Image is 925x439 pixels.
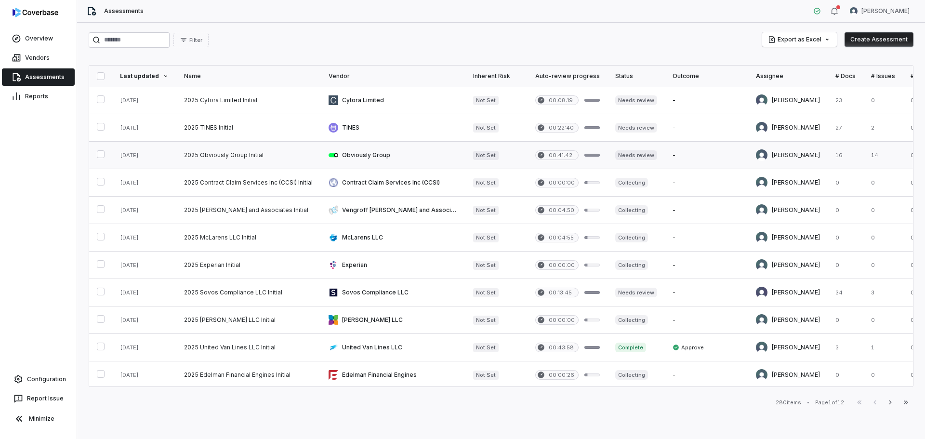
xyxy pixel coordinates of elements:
span: Assessments [104,7,144,15]
div: Assignee [756,72,820,80]
button: Report Issue [4,390,73,407]
td: - [665,306,748,334]
td: - [665,224,748,252]
img: Melanie Lorent avatar [756,149,767,161]
img: REKHA KOTHANDARAMAN avatar [756,94,767,106]
div: 280 items [776,399,801,406]
button: Filter [173,33,209,47]
img: Melanie Lorent avatar [850,7,858,15]
img: Chadd Myers avatar [756,342,767,353]
span: [PERSON_NAME] [861,7,910,15]
div: Inherent Risk [473,72,520,80]
button: Export as Excel [762,32,837,47]
img: logo-D7KZi-bG.svg [13,8,58,17]
img: Brittany Durbin avatar [756,314,767,326]
div: Outcome [673,72,740,80]
td: - [665,361,748,389]
div: Vendor [329,72,458,80]
td: - [665,279,748,306]
button: Create Assessment [845,32,913,47]
td: - [665,252,748,279]
a: Configuration [4,371,73,388]
span: Filter [189,37,202,44]
button: Melanie Lorent avatar[PERSON_NAME] [844,4,915,18]
button: Minimize [4,409,73,428]
td: - [665,169,748,197]
td: - [665,87,748,114]
img: Brittany Durbin avatar [756,232,767,243]
div: Last updated [120,72,169,80]
a: Overview [2,30,75,47]
div: # Issues [871,72,895,80]
img: Brittany Durbin avatar [756,259,767,271]
div: # Docs [835,72,856,80]
td: - [665,197,748,224]
div: Status [615,72,657,80]
div: Page 1 of 12 [815,399,844,406]
a: Reports [2,88,75,105]
td: - [665,142,748,169]
div: • [807,399,809,406]
img: Melanie Lorent avatar [756,122,767,133]
div: Auto-review progress [535,72,600,80]
a: Assessments [2,68,75,86]
img: Brittany Durbin avatar [756,204,767,216]
td: - [665,114,748,142]
img: Brittany Durbin avatar [756,177,767,188]
div: Name [184,72,313,80]
img: Kourtney Shields avatar [756,287,767,298]
a: Vendors [2,49,75,67]
img: Brittany Durbin avatar [756,369,767,381]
